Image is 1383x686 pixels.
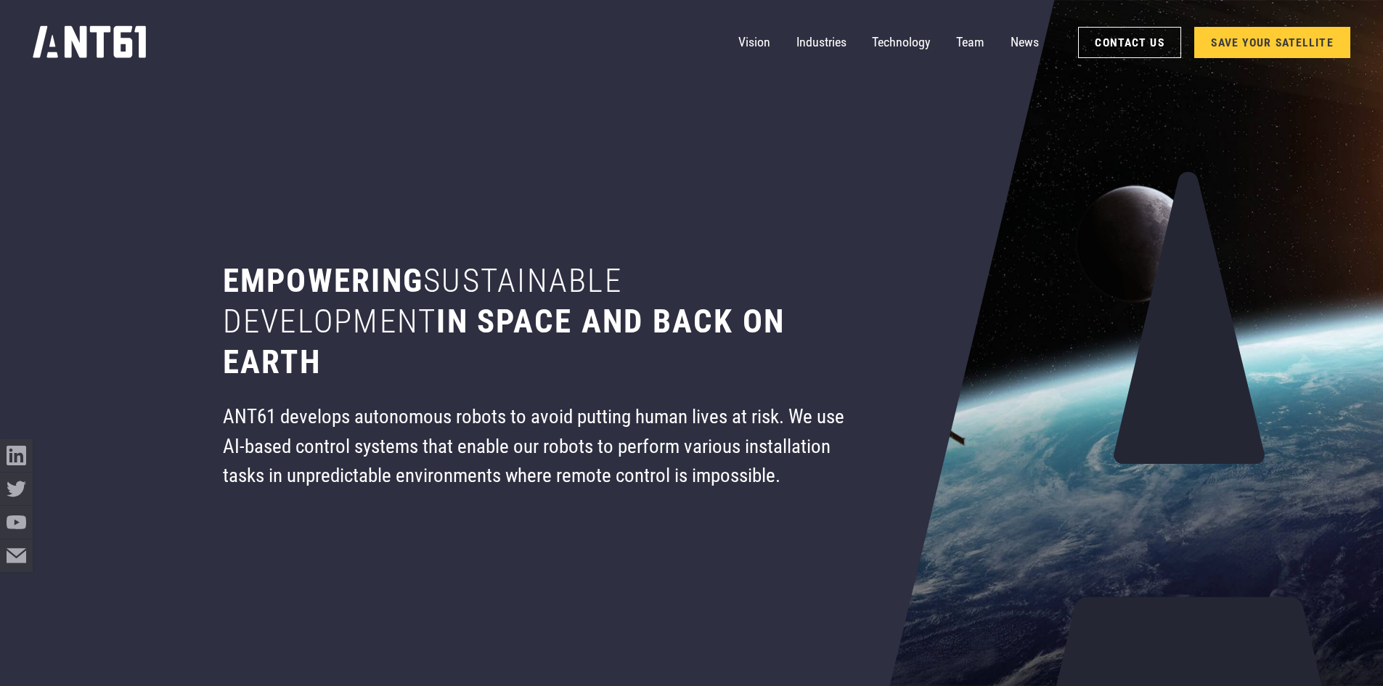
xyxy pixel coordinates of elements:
a: SAVE YOUR SATELLITE [1194,27,1350,58]
a: Team [956,26,984,59]
a: Contact Us [1078,27,1181,58]
a: Technology [872,26,930,59]
a: Industries [796,26,846,59]
a: News [1011,26,1039,59]
a: home [33,20,148,64]
a: Vision [738,26,770,59]
h1: Empowering in space and back on earth [223,261,851,383]
div: ANT61 develops autonomous robots to avoid putting human lives at risk. We use AI-based control sy... [223,402,851,490]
